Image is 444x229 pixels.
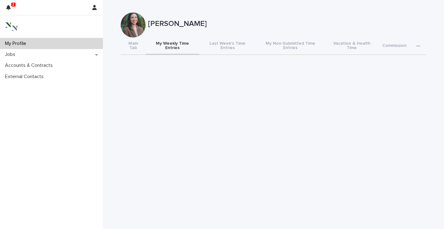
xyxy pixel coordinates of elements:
p: My Profile [2,41,31,47]
p: External Contacts [2,74,49,80]
p: Jobs [2,52,20,57]
img: 3bAFpBnQQY6ys9Fa9hsD [5,20,17,33]
button: Commission [379,37,410,55]
div: 2 [6,4,14,15]
p: Accounts & Contracts [2,62,58,68]
p: [PERSON_NAME] [148,19,424,28]
button: Last Week's Time Entries [199,37,256,55]
button: My Non-Submitted Time Entries [256,37,325,55]
p: 2 [12,2,14,7]
button: My Weekly Time Entries [146,37,199,55]
button: Main Tab [121,37,146,55]
button: Vacation & Health Time [325,37,379,55]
